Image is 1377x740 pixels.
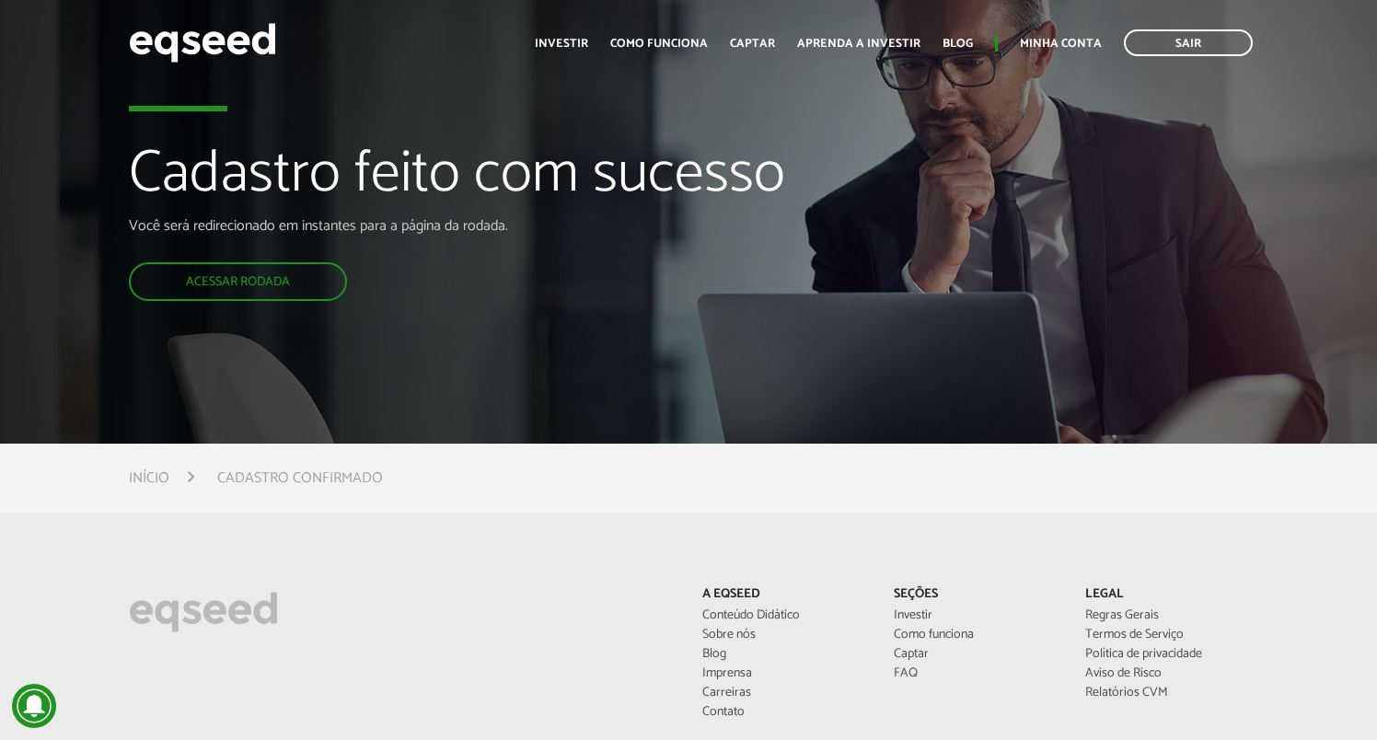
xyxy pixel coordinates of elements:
p: Seções [894,587,1058,603]
a: Política de privacidade [1085,648,1249,661]
a: Início [129,471,169,486]
a: Aprenda a investir [797,38,920,50]
a: Termos de Serviço [1085,629,1249,642]
a: Regras Gerais [1085,609,1249,622]
h1: Cadastro feito com sucesso [129,143,790,216]
a: Contato [702,706,866,719]
a: Conteúdo Didático [702,609,866,622]
a: Minha conta [1020,38,1102,50]
a: Como funciona [610,38,708,50]
a: Imprensa [702,667,866,680]
img: EqSeed Logo [129,587,278,637]
a: Relatórios CVM [1085,687,1249,700]
p: Você será redirecionado em instantes para a página da rodada. [129,217,790,235]
a: Blog [702,648,866,661]
a: Investir [535,38,588,50]
a: Carreiras [702,687,866,700]
a: Sobre nós [702,629,866,642]
li: Cadastro confirmado [217,466,383,491]
p: Legal [1085,587,1249,603]
a: Aviso de Risco [1085,667,1249,680]
a: Captar [730,38,775,50]
a: Captar [894,648,1058,661]
a: Como funciona [894,629,1058,642]
a: Sair [1124,29,1253,56]
a: Acessar rodada [129,262,347,301]
a: Investir [894,609,1058,622]
p: A EqSeed [702,587,866,603]
img: EqSeed [129,18,276,67]
a: Blog [943,38,973,50]
a: FAQ [894,667,1058,680]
